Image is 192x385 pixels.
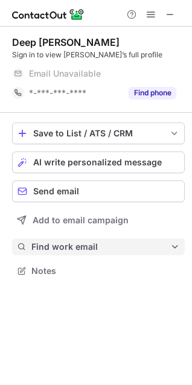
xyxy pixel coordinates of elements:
[12,238,185,255] button: Find work email
[31,266,180,276] span: Notes
[31,241,170,252] span: Find work email
[12,151,185,173] button: AI write personalized message
[33,215,129,225] span: Add to email campaign
[12,262,185,279] button: Notes
[12,209,185,231] button: Add to email campaign
[129,87,176,99] button: Reveal Button
[33,186,79,196] span: Send email
[12,49,185,60] div: Sign in to view [PERSON_NAME]’s full profile
[12,180,185,202] button: Send email
[12,7,85,22] img: ContactOut v5.3.10
[12,36,120,48] div: Deep [PERSON_NAME]
[33,157,162,167] span: AI write personalized message
[29,68,101,79] span: Email Unavailable
[12,122,185,144] button: save-profile-one-click
[33,129,164,138] div: Save to List / ATS / CRM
